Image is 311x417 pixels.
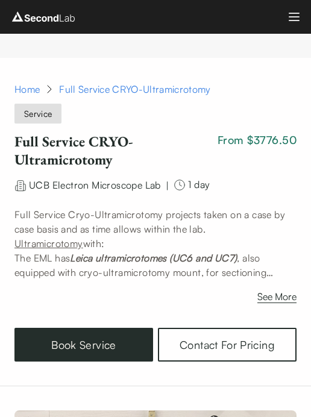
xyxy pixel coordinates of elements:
a: UCB Electron Microscope Lab [29,178,161,190]
span: UCB Electron Microscope Lab [29,180,161,192]
span: Service [14,104,61,124]
div: Full Service CRYO-Ultramicrotomy [59,82,210,96]
a: Contact For Pricing [158,328,297,362]
div: | [166,178,169,193]
span: 1 day [188,178,210,190]
p: Full Service Cryo-Ultramicrotomy projects taken on a case by case basis and as time allows within... [14,207,297,236]
u: Ultramicrotomy [14,237,83,249]
img: logo [10,10,77,24]
p: The EML has , also equipped with cryo-ultramicrotomy mount, for sectioning samples. Material/poly... [14,251,297,280]
em: Leica ultramicrotomes (UC6 and UC7) [70,252,237,264]
button: Book Service [14,328,153,362]
span: From $3776.50 [218,133,297,148]
button: See More [257,289,297,309]
a: Home [14,82,40,96]
h1: Full Service CRYO-Ultramicrotomy [14,133,213,169]
p: with: [14,236,297,251]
